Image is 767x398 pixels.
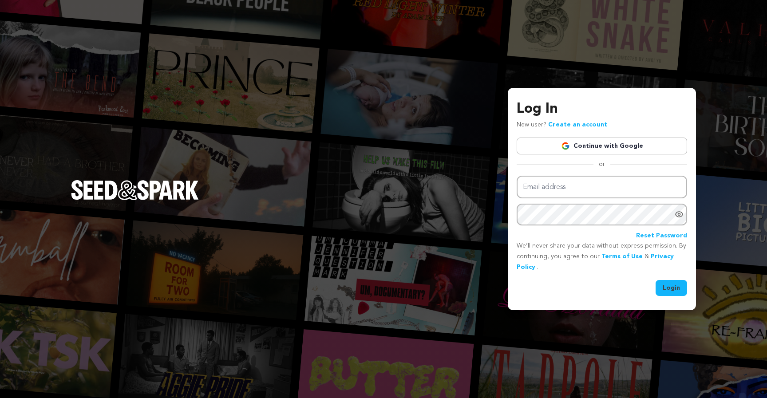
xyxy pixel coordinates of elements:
[636,231,687,241] a: Reset Password
[561,142,570,150] img: Google logo
[548,122,607,128] a: Create an account
[517,138,687,154] a: Continue with Google
[517,120,607,130] p: New user?
[517,253,674,270] a: Privacy Policy
[675,210,684,219] a: Show password as plain text. Warning: this will display your password on the screen.
[593,160,610,169] span: or
[517,176,687,198] input: Email address
[517,99,687,120] h3: Log In
[601,253,643,260] a: Terms of Use
[656,280,687,296] button: Login
[71,180,199,217] a: Seed&Spark Homepage
[71,180,199,200] img: Seed&Spark Logo
[517,241,687,272] p: We’ll never share your data without express permission. By continuing, you agree to our & .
